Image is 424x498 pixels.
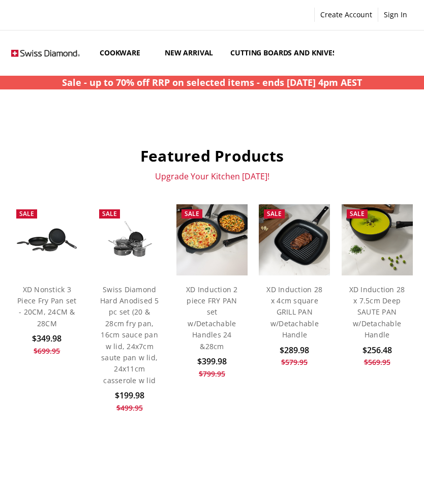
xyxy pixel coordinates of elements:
[11,204,82,275] a: XD Nonstick 3 Piece Fry Pan set - 20CM, 24CM & 28CM
[34,346,60,356] span: $699.95
[102,209,117,218] span: Sale
[378,8,413,22] a: Sign In
[94,215,165,263] img: Swiss Diamond Hard Anodised 5 pc set (20 & 28cm fry pan, 16cm sauce pan w lid, 24x7cm saute pan w...
[315,8,378,22] a: Create Account
[94,204,165,275] a: Swiss Diamond Hard Anodised 5 pc set (20 & 28cm fry pan, 16cm sauce pan w lid, 24x7cm saute pan w...
[266,285,322,340] a: XD Induction 28 x 4cm square GRILL PAN w/Detachable Handle
[185,209,199,218] span: Sale
[186,285,238,351] a: XD Induction 2 piece FRY PAN set w/Detachable Handles 24 &28cm
[350,209,365,218] span: Sale
[11,171,412,181] p: Upgrade Your Kitchen [DATE]!
[222,30,352,76] a: Cutting boards and knives
[364,357,390,367] span: $569.95
[11,222,82,258] img: XD Nonstick 3 Piece Fry Pan set - 20CM, 24CM & 28CM
[11,146,412,166] h2: Featured Products
[115,390,144,401] span: $199.98
[91,30,156,76] a: Cookware
[362,345,392,356] span: $256.48
[17,285,76,328] a: XD Nonstick 3 Piece Fry Pan set - 20CM, 24CM & 28CM
[100,285,159,385] a: Swiss Diamond Hard Anodised 5 pc set (20 & 28cm fry pan, 16cm sauce pan w lid, 24x7cm saute pan w...
[259,204,330,275] img: XD Induction 28 x 4cm square GRILL PAN w/Detachable Handle
[349,285,405,340] a: XD Induction 28 x 7.5cm Deep SAUTE PAN w/Detachable Handle
[199,369,225,379] span: $799.95
[197,356,227,367] span: $399.98
[176,204,248,275] img: XD Induction 2 piece FRY PAN set w/Detachable Handles 24 &28cm
[280,345,309,356] span: $289.98
[11,40,79,67] img: Free Shipping On Every Order
[342,204,413,275] img: XD Induction 28 x 7.5cm Deep SAUTE PAN w/Detachable Handle
[156,30,222,76] a: New arrival
[267,209,282,218] span: Sale
[281,357,308,367] span: $579.95
[19,209,34,218] span: Sale
[16,468,407,487] h2: BEST SELLERS
[116,403,143,413] span: $499.95
[32,333,62,344] span: $349.98
[62,76,362,88] strong: Sale - up to 70% off RRP on selected items - ends [DATE] 4pm AEST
